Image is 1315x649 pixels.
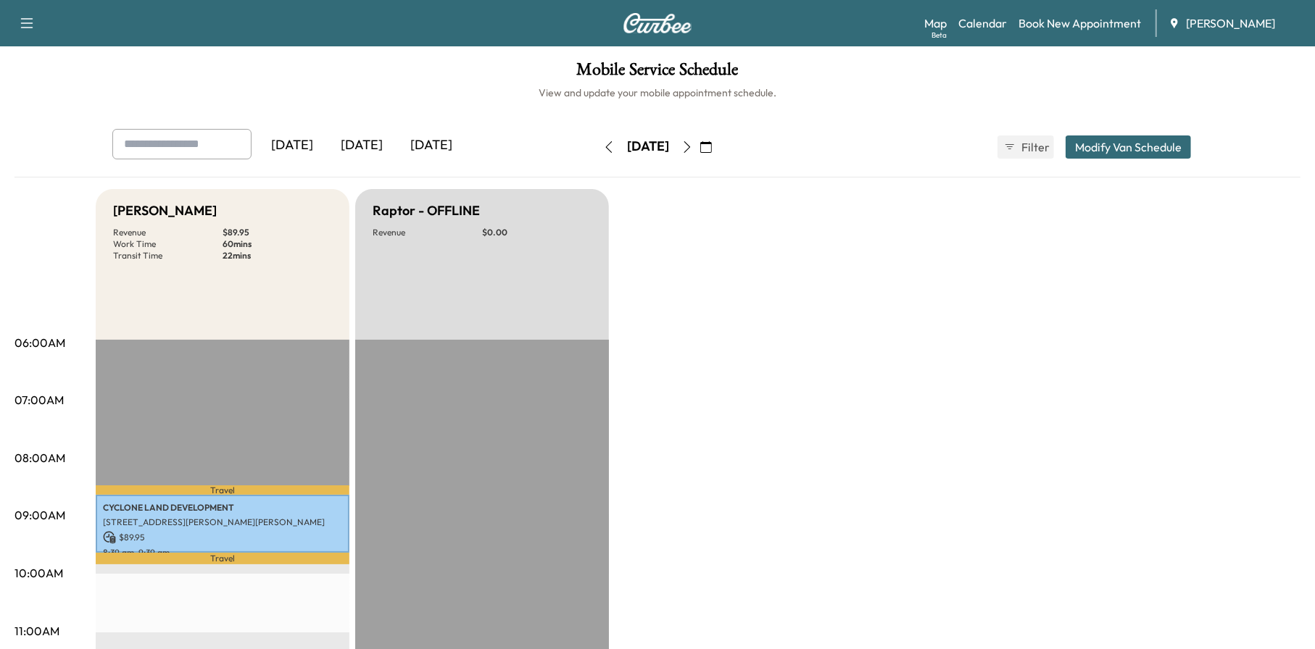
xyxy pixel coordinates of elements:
p: 8:39 am - 9:39 am [103,547,342,558]
p: 22 mins [223,250,332,261]
p: Revenue [113,227,223,238]
p: Work Time [113,238,223,250]
button: Filter [997,135,1054,159]
h6: View and update your mobile appointment schedule. [14,85,1301,100]
p: Travel [96,553,349,564]
span: [PERSON_NAME] [1186,14,1275,32]
p: 08:00AM [14,449,65,466]
p: CYCLONE LAND DEVELOPMENT [103,502,342,514]
div: [DATE] [257,129,327,162]
h1: Mobile Service Schedule [14,61,1301,85]
p: 11:00AM [14,622,59,640]
span: Filter [1021,138,1048,156]
div: [DATE] [327,129,397,162]
h5: Raptor - OFFLINE [373,201,480,221]
h5: [PERSON_NAME] [113,201,217,221]
button: Modify Van Schedule [1066,135,1191,159]
p: Travel [96,485,349,494]
img: Curbee Logo [623,13,692,33]
p: 07:00AM [14,391,64,409]
a: Calendar [958,14,1007,32]
p: $ 89.95 [103,531,342,544]
div: [DATE] [397,129,466,162]
a: Book New Appointment [1019,14,1141,32]
p: 60 mins [223,238,332,250]
div: [DATE] [627,138,669,156]
p: Transit Time [113,250,223,261]
p: 10:00AM [14,564,63,582]
p: $ 89.95 [223,227,332,238]
p: 06:00AM [14,334,65,351]
div: Beta [932,30,947,41]
a: MapBeta [924,14,947,32]
p: 09:00AM [14,506,65,524]
p: [STREET_ADDRESS][PERSON_NAME][PERSON_NAME] [103,516,342,528]
p: Revenue [373,227,482,238]
p: $ 0.00 [482,227,592,238]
